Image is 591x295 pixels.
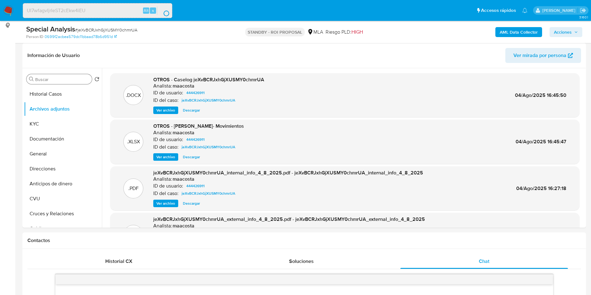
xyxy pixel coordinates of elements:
a: Notificaciones [522,8,527,13]
b: Person ID [26,34,43,40]
span: Ver mirada por persona [513,48,566,63]
span: 04/Ago/2025 16:45:50 [515,92,566,99]
a: jeXvBCRJxhGjXUSMY0chmrUA [179,190,238,197]
button: Buscar [29,77,34,82]
button: Ver archivo [153,107,178,114]
button: Ver archivo [153,200,178,207]
button: Archivos adjuntos [24,102,102,117]
span: Descargar [183,200,200,207]
span: HIGH [351,28,363,36]
span: Historial CX [105,258,132,265]
span: jeXvBCRJxhGjXUSMY0chmrUA [182,143,235,151]
p: .PDF [128,185,139,192]
h6: maacosta [173,83,194,89]
span: 04/Ago/2025 16:27:18 [516,185,566,192]
div: MLA [307,29,323,36]
span: 04/Ago/2025 16:45:47 [516,138,566,145]
span: Ver archivo [156,200,175,207]
p: .XLSX [127,138,140,145]
span: Ver archivo [156,107,175,113]
button: General [24,146,102,161]
p: ID de usuario: [153,183,183,189]
span: Descargar [183,154,200,160]
span: 444426911 [186,136,205,143]
span: Acciones [554,27,572,37]
span: # jeXvBCRJxhGjXUSMY0chmrUA [75,27,137,33]
span: jeXvBCRJxhGjXUSMY0chmrUA [182,97,235,104]
button: Documentación [24,131,102,146]
button: Ver mirada por persona [505,48,581,63]
button: Créditos [24,221,102,236]
b: Special Analysis [26,24,75,34]
button: Volver al orden por defecto [94,77,99,83]
p: STANDBY - ROI PROPOSAL [245,28,305,36]
p: ID del caso: [153,144,179,150]
button: Ver archivo [153,153,178,161]
b: AML Data Collector [500,27,538,37]
p: ID del caso: [153,190,179,197]
span: OTROS - [PERSON_NAME]- Movimientos [153,122,244,130]
a: jeXvBCRJxhGjXUSMY0chmrUA [179,143,238,151]
p: Analista: [153,176,172,182]
span: Alt [144,7,149,13]
span: Accesos rápidos [481,7,516,14]
p: Analista: [153,223,172,229]
span: OTROS - Caselog jeXvBCRJxhGjXUSMY0chmrUA [153,76,264,83]
h6: maacosta [173,130,194,136]
p: Analista: [153,83,172,89]
input: Buscar [35,77,89,82]
input: Buscar usuario o caso... [23,7,172,15]
p: yesica.facco@mercadolibre.com [542,7,578,13]
p: ID del caso: [153,97,179,103]
span: 3.160.1 [579,15,588,20]
p: ID de usuario: [153,136,183,143]
span: Riesgo PLD: [326,29,363,36]
button: search-icon [157,6,170,15]
p: Analista: [153,130,172,136]
p: ID de usuario: [153,90,183,96]
button: Descargar [180,153,203,161]
span: jeXvBCRJxhGjXUSMY0chmrUA [182,190,235,197]
h1: Información de Usuario [27,52,80,59]
span: Ver archivo [156,154,175,160]
button: CVU [24,191,102,206]
span: Soluciones [289,258,314,265]
a: 444426911 [184,136,207,143]
button: Acciones [550,27,582,37]
span: Chat [479,258,489,265]
h6: maacosta [173,223,194,229]
h6: maacosta [173,176,194,182]
a: jeXvBCRJxhGjXUSMY0chmrUA [179,97,238,104]
span: jeXvBCRJxhGjXUSMY0chmrUA_external_info_4_8_2025.pdf - jeXvBCRJxhGjXUSMY0chmrUA_external_info_4_8_... [153,216,425,223]
span: s [152,7,154,13]
a: 444426911 [184,182,207,190]
a: Salir [580,7,586,14]
button: Historial Casos [24,87,102,102]
span: jeXvBCRJxhGjXUSMY0chmrUA_internal_info_4_8_2025.pdf - jeXvBCRJxhGjXUSMY0chmrUA_internal_info_4_8_... [153,169,423,176]
button: Anticipos de dinero [24,176,102,191]
button: Descargar [180,200,203,207]
span: 444426911 [186,182,205,190]
span: 444426911 [186,89,205,97]
p: .DOCX [126,92,141,99]
button: Cruces y Relaciones [24,206,102,221]
button: Direcciones [24,161,102,176]
h1: Contactos [27,237,581,244]
button: AML Data Collector [495,27,542,37]
button: KYC [24,117,102,131]
a: 0699f2acbea579dc11bbaad78b6d951d [45,34,117,40]
span: Descargar [183,107,200,113]
button: Descargar [180,107,203,114]
a: 444426911 [184,89,207,97]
